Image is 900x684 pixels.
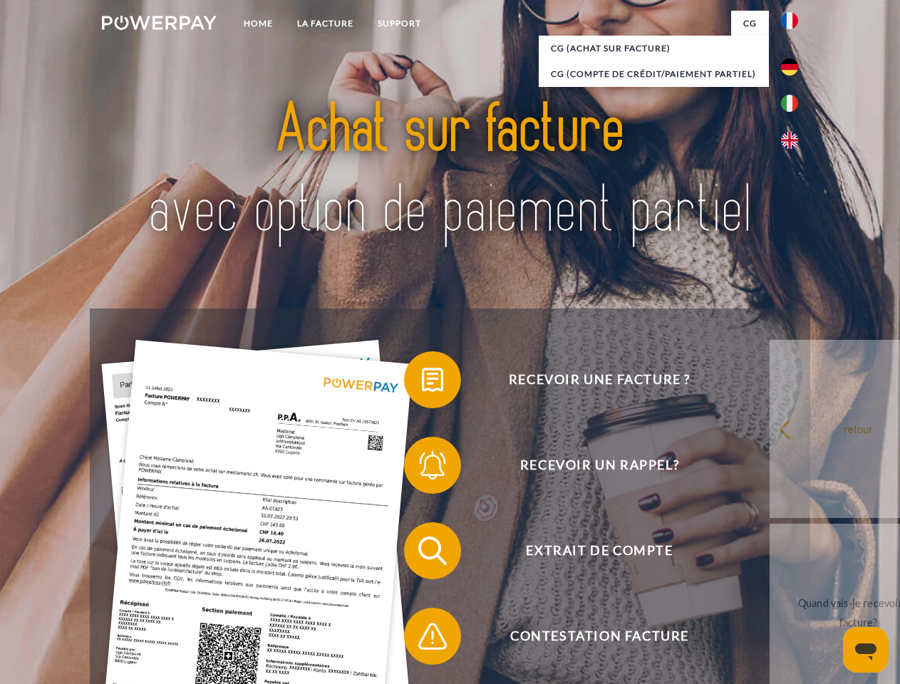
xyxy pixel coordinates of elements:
img: qb_bell.svg [415,447,450,483]
button: Extrait de compte [404,522,775,579]
span: Contestation Facture [425,608,774,665]
img: title-powerpay_fr.svg [136,68,764,273]
a: CG (achat sur facture) [539,36,769,61]
img: fr [781,12,798,29]
span: Recevoir une facture ? [425,351,774,408]
img: en [781,132,798,149]
img: logo-powerpay-white.svg [102,16,217,30]
span: Extrait de compte [425,522,774,579]
a: Support [366,11,433,36]
a: CG [731,11,769,36]
img: qb_warning.svg [415,618,450,654]
img: qb_search.svg [415,533,450,569]
a: LA FACTURE [285,11,366,36]
button: Contestation Facture [404,608,775,665]
button: Recevoir une facture ? [404,351,775,408]
img: it [781,95,798,112]
img: de [781,58,798,76]
span: Recevoir un rappel? [425,437,774,494]
iframe: Bouton de lancement de la fenêtre de messagerie [843,627,889,673]
a: Home [232,11,285,36]
a: CG (Compte de crédit/paiement partiel) [539,61,769,87]
button: Recevoir un rappel? [404,437,775,494]
img: qb_bill.svg [415,362,450,398]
